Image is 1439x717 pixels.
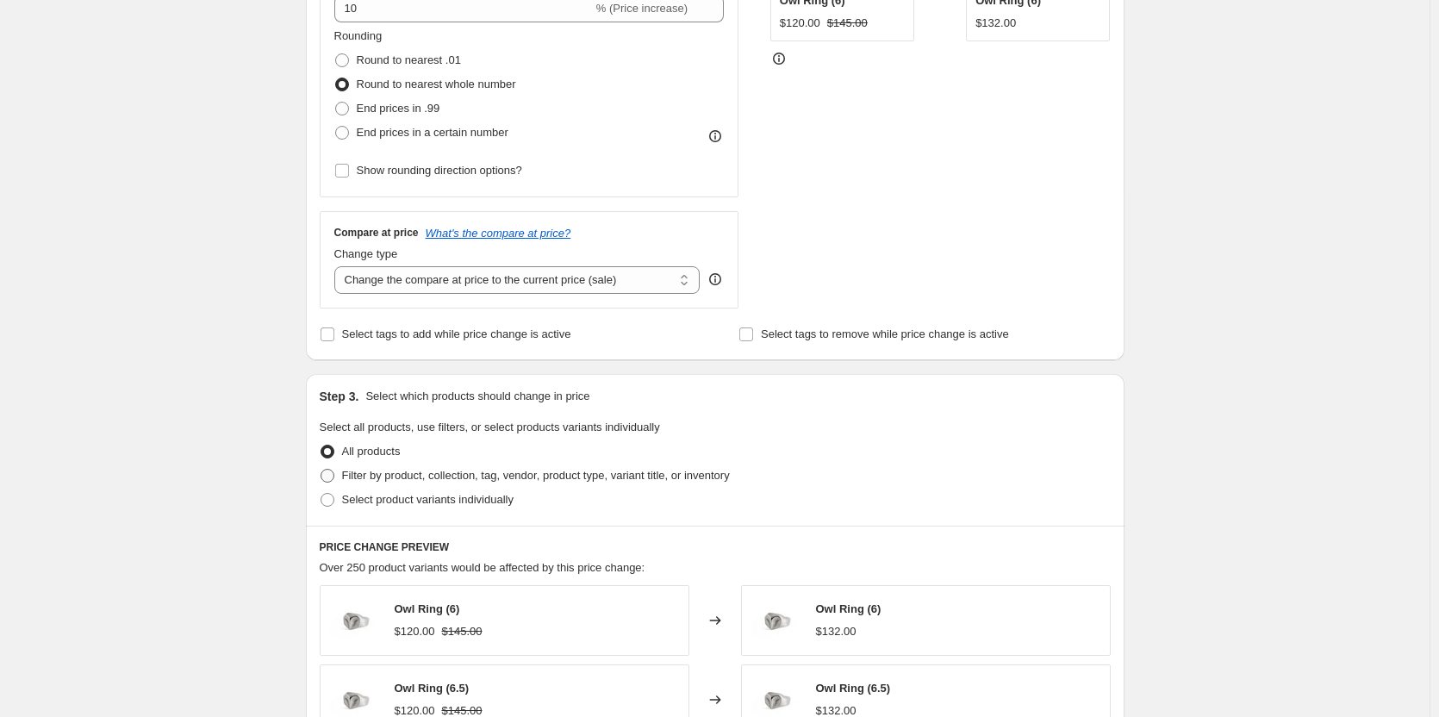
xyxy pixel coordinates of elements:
span: End prices in a certain number [357,126,508,139]
span: All products [342,445,401,458]
img: jewelry-owl-ring-28751035203697_80x.jpg [329,595,381,646]
p: Select which products should change in price [365,388,589,405]
span: Rounding [334,29,383,42]
span: Filter by product, collection, tag, vendor, product type, variant title, or inventory [342,469,730,482]
button: What's the compare at price? [426,227,571,240]
span: % (Price increase) [596,2,688,15]
div: help [707,271,724,288]
span: $132.00 [816,704,857,717]
span: $120.00 [395,625,435,638]
span: Change type [334,247,398,260]
span: Select tags to remove while price change is active [761,327,1009,340]
img: jewelry-owl-ring-28751035203697_80x.jpg [751,595,802,646]
span: Round to nearest whole number [357,78,516,90]
span: Owl Ring (6) [816,602,881,615]
span: $132.00 [816,625,857,638]
span: Select all products, use filters, or select products variants individually [320,421,660,433]
span: $145.00 [827,16,868,29]
span: Owl Ring (6.5) [395,682,470,695]
span: $120.00 [395,704,435,717]
h3: Compare at price [334,226,419,240]
span: End prices in .99 [357,102,440,115]
span: $120.00 [780,16,820,29]
span: Select product variants individually [342,493,514,506]
span: $145.00 [442,704,483,717]
h6: PRICE CHANGE PREVIEW [320,540,1111,554]
span: $132.00 [975,16,1016,29]
span: Show rounding direction options? [357,164,522,177]
span: Over 250 product variants would be affected by this price change: [320,561,645,574]
h2: Step 3. [320,388,359,405]
span: Owl Ring (6) [395,602,460,615]
span: Round to nearest .01 [357,53,461,66]
span: $145.00 [442,625,483,638]
span: Owl Ring (6.5) [816,682,891,695]
span: Select tags to add while price change is active [342,327,571,340]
